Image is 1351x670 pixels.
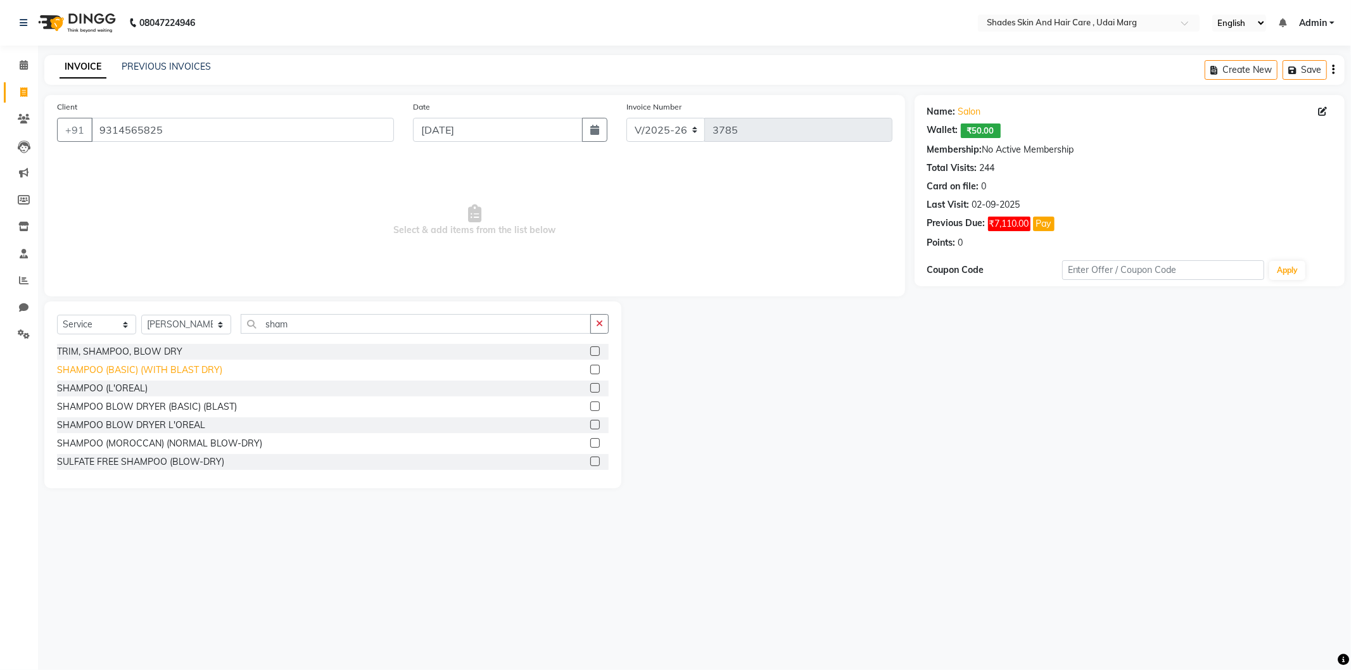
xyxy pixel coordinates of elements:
input: Search by Name/Mobile/Email/Code [91,118,394,142]
div: 0 [982,180,987,193]
div: SHAMPOO (MOROCCAN) (NORMAL BLOW-DRY) [57,437,262,450]
div: SULFATE FREE SHAMPOO (BLOW-DRY) [57,455,224,469]
div: No Active Membership [927,143,1332,156]
button: Apply [1269,261,1305,280]
label: Invoice Number [626,101,682,113]
span: Select & add items from the list below [57,157,892,284]
span: ₹50.00 [961,123,1001,138]
div: SHAMPOO (BASIC) (WITH BLAST DRY) [57,363,222,377]
div: SHAMPOO (L'OREAL) [57,382,148,395]
div: Coupon Code [927,263,1062,277]
div: Membership: [927,143,982,156]
span: ₹7,110.00 [988,217,1031,231]
div: Last Visit: [927,198,970,212]
input: Enter Offer / Coupon Code [1062,260,1265,280]
a: INVOICE [60,56,106,79]
div: SHAMPOO BLOW DRYER (BASIC) (BLAST) [57,400,237,414]
div: Previous Due: [927,217,986,231]
div: SHAMPOO BLOW DRYER L'OREAL [57,419,205,432]
span: Admin [1299,16,1327,30]
div: Card on file: [927,180,979,193]
label: Client [57,101,77,113]
a: Salon [958,105,981,118]
label: Date [413,101,430,113]
button: Create New [1205,60,1278,80]
button: +91 [57,118,92,142]
div: 0 [958,236,963,250]
input: Search or Scan [241,314,591,334]
div: Wallet: [927,123,958,138]
div: Total Visits: [927,161,977,175]
div: Name: [927,105,956,118]
div: Points: [927,236,956,250]
b: 08047224946 [139,5,195,41]
div: TRIM, SHAMPOO, BLOW DRY [57,345,182,358]
button: Pay [1033,217,1055,231]
button: Save [1283,60,1327,80]
div: 244 [980,161,995,175]
div: 02-09-2025 [972,198,1020,212]
a: PREVIOUS INVOICES [122,61,211,72]
img: logo [32,5,119,41]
